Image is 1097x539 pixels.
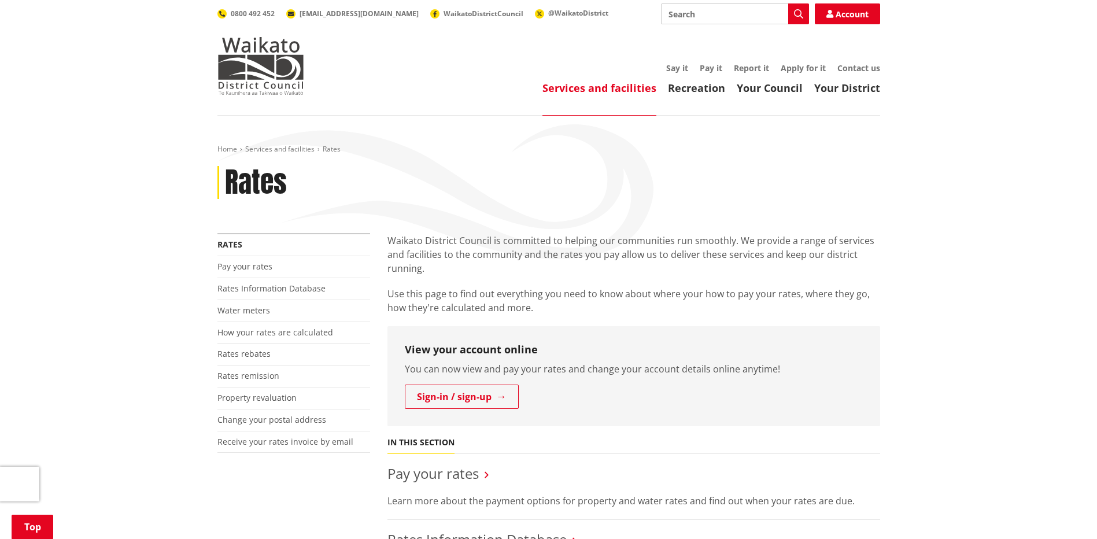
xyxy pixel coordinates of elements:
[737,81,803,95] a: Your Council
[217,392,297,403] a: Property revaluation
[815,3,880,24] a: Account
[300,9,419,19] span: [EMAIL_ADDRESS][DOMAIN_NAME]
[542,81,656,95] a: Services and facilities
[387,287,880,315] p: Use this page to find out everything you need to know about where your how to pay your rates, whe...
[217,305,270,316] a: Water meters
[444,9,523,19] span: WaikatoDistrictCouncil
[387,494,880,508] p: Learn more about the payment options for property and water rates and find out when your rates ar...
[217,414,326,425] a: Change your postal address
[548,8,608,18] span: @WaikatoDistrict
[217,144,237,154] a: Home
[814,81,880,95] a: Your District
[405,344,863,356] h3: View your account online
[217,145,880,154] nav: breadcrumb
[387,438,455,448] h5: In this section
[217,37,304,95] img: Waikato District Council - Te Kaunihera aa Takiwaa o Waikato
[734,62,769,73] a: Report it
[387,234,880,275] p: Waikato District Council is committed to helping our communities run smoothly. We provide a range...
[323,144,341,154] span: Rates
[661,3,809,24] input: Search input
[286,9,419,19] a: [EMAIL_ADDRESS][DOMAIN_NAME]
[217,261,272,272] a: Pay your rates
[781,62,826,73] a: Apply for it
[666,62,688,73] a: Say it
[387,464,479,483] a: Pay your rates
[12,515,53,539] a: Top
[217,9,275,19] a: 0800 492 452
[700,62,722,73] a: Pay it
[405,385,519,409] a: Sign-in / sign-up
[217,239,242,250] a: Rates
[535,8,608,18] a: @WaikatoDistrict
[217,370,279,381] a: Rates remission
[217,436,353,447] a: Receive your rates invoice by email
[217,327,333,338] a: How your rates are calculated
[245,144,315,154] a: Services and facilities
[217,348,271,359] a: Rates rebates
[668,81,725,95] a: Recreation
[405,362,863,376] p: You can now view and pay your rates and change your account details online anytime!
[837,62,880,73] a: Contact us
[217,283,326,294] a: Rates Information Database
[231,9,275,19] span: 0800 492 452
[430,9,523,19] a: WaikatoDistrictCouncil
[225,166,287,200] h1: Rates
